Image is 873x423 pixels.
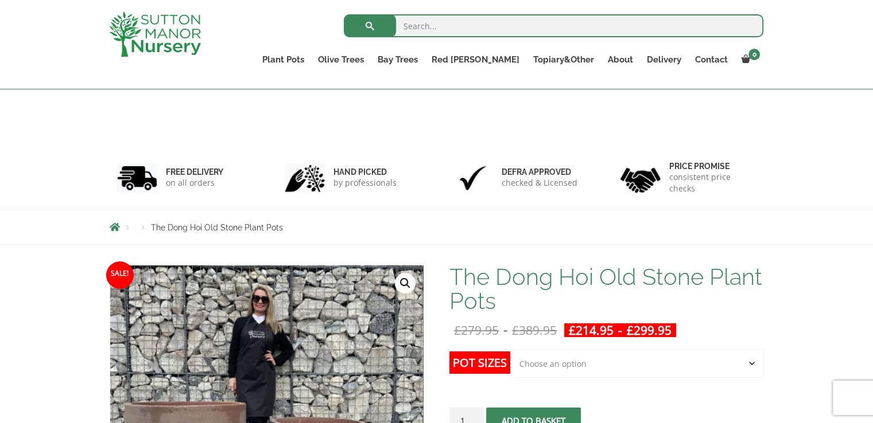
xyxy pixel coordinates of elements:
[569,322,614,338] bdi: 214.95
[502,177,577,189] p: checked & Licensed
[454,322,461,338] span: £
[109,11,201,57] img: logo
[502,167,577,177] h6: Defra approved
[255,52,311,68] a: Plant Pots
[117,163,157,193] img: 1.jpg
[110,222,764,232] nav: Breadcrumbs
[344,14,763,37] input: Search...
[106,261,134,289] span: Sale!
[627,322,672,338] bdi: 299.95
[512,322,557,338] bdi: 389.95
[688,52,734,68] a: Contact
[166,177,223,189] p: on all orders
[425,52,526,68] a: Red [PERSON_NAME]
[526,52,600,68] a: Topiary&Other
[669,161,756,171] h6: Price promise
[454,322,499,338] bdi: 279.95
[669,171,756,194] p: consistent price checks
[748,49,760,60] span: 0
[734,52,763,68] a: 0
[639,52,688,68] a: Delivery
[333,177,397,189] p: by professionals
[166,167,223,177] h6: FREE DELIVERY
[285,163,325,193] img: 2.jpg
[395,273,416,293] a: View full-screen image gallery
[564,323,676,337] ins: -
[453,163,493,193] img: 3.jpg
[449,351,510,374] label: Pot Sizes
[151,223,283,232] span: The Dong Hoi Old Stone Plant Pots
[311,52,371,68] a: Olive Trees
[569,322,576,338] span: £
[600,52,639,68] a: About
[627,322,634,338] span: £
[371,52,425,68] a: Bay Trees
[449,265,763,313] h1: The Dong Hoi Old Stone Plant Pots
[333,167,397,177] h6: hand picked
[449,323,561,337] del: -
[512,322,519,338] span: £
[620,160,661,195] img: 4.jpg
